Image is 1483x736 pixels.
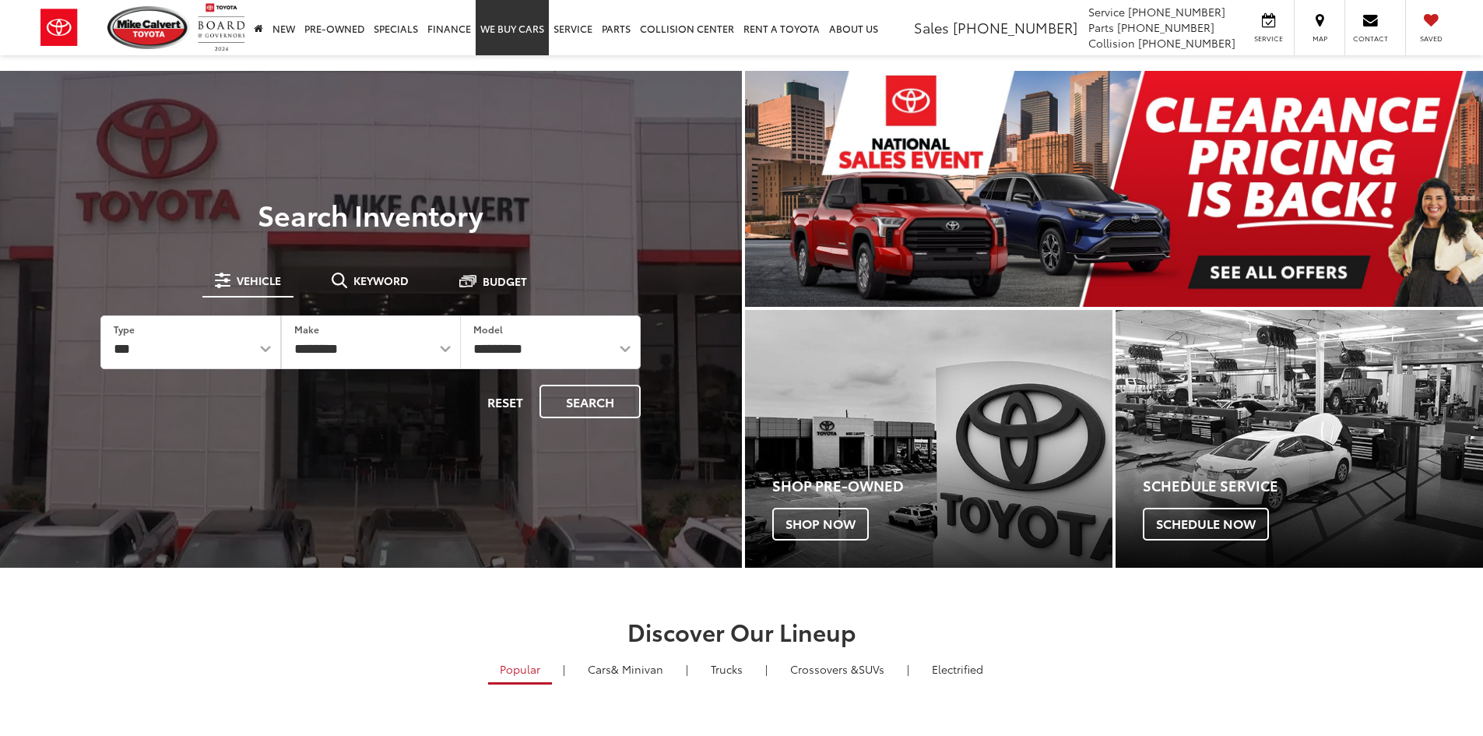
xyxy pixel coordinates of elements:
[1116,310,1483,568] a: Schedule Service Schedule Now
[778,656,896,682] a: SUVs
[1116,310,1483,568] div: Toyota
[1117,19,1214,35] span: [PHONE_NUMBER]
[1128,4,1225,19] span: [PHONE_NUMBER]
[474,385,536,418] button: Reset
[772,478,1112,494] h4: Shop Pre-Owned
[237,275,281,286] span: Vehicle
[559,661,569,677] li: |
[1088,4,1125,19] span: Service
[699,656,754,682] a: Trucks
[1251,33,1286,44] span: Service
[107,6,190,49] img: Mike Calvert Toyota
[920,656,995,682] a: Electrified
[539,385,641,418] button: Search
[1414,33,1448,44] span: Saved
[1302,33,1337,44] span: Map
[576,656,675,682] a: Cars
[761,661,771,677] li: |
[611,661,663,677] span: & Minivan
[1088,35,1135,51] span: Collision
[353,275,409,286] span: Keyword
[745,310,1112,568] div: Toyota
[483,276,527,287] span: Budget
[473,322,503,336] label: Model
[114,322,135,336] label: Type
[1088,19,1114,35] span: Parts
[193,618,1291,644] h2: Discover Our Lineup
[745,310,1112,568] a: Shop Pre-Owned Shop Now
[914,17,949,37] span: Sales
[294,322,319,336] label: Make
[1353,33,1388,44] span: Contact
[488,656,552,685] a: Popular
[790,661,859,677] span: Crossovers &
[953,17,1077,37] span: [PHONE_NUMBER]
[682,661,692,677] li: |
[1138,35,1235,51] span: [PHONE_NUMBER]
[772,508,869,541] span: Shop Now
[1143,478,1483,494] h4: Schedule Service
[65,199,676,230] h3: Search Inventory
[903,661,913,677] li: |
[1143,508,1269,541] span: Schedule Now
